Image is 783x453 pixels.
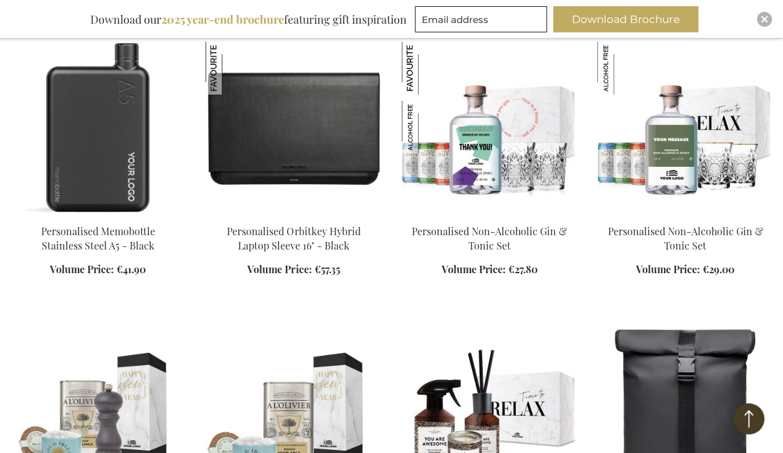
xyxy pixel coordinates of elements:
a: Volume Price: €41.90 [50,263,146,277]
img: Personalised Non-Alcoholic Gin & Tonic Set [597,42,650,95]
span: €29.00 [703,263,734,276]
span: €41.90 [116,263,146,276]
a: Personalised Orbitkey Hybrid Laptop Sleeve 16" - Black Personalised Orbitkey Hybrid Laptop Sleeve... [206,209,381,221]
button: Download Brochure [553,6,698,32]
a: Personalised Memobottle Stainless Steel A5 - Black [10,209,186,221]
div: Close [757,12,772,27]
img: Personalised Memobottle Stainless Steel A5 - Black [10,42,186,216]
a: Personalised Non-Alcoholic Gin & Tonic Set Personalised Non-Alcoholic Gin & Tonic Set Personalise... [402,209,577,221]
img: Personalised Orbitkey Hybrid Laptop Sleeve 16" - Black [206,42,259,95]
span: €57.35 [314,263,339,276]
form: marketing offers and promotions [415,6,551,36]
span: Volume Price: [636,263,700,276]
span: Volume Price: [247,263,311,276]
span: Volume Price: [50,263,114,276]
div: Download our featuring gift inspiration [85,6,412,32]
a: Volume Price: €57.35 [247,263,339,277]
a: Volume Price: €27.80 [442,263,538,277]
img: Personalised Non-Alcoholic Gin & Tonic Set [402,42,577,216]
a: Personalised Non-Alcoholic Gin & Tonic Set [412,225,567,252]
a: Personalised Non-Alcoholic Gin & Tonic Set Personalised Non-Alcoholic Gin & Tonic Set [597,209,773,221]
img: Personalised Non-Alcoholic Gin & Tonic Set [402,42,455,95]
b: 2025 year-end brochure [161,12,284,27]
input: Email address [415,6,547,32]
a: Personalised Orbitkey Hybrid Laptop Sleeve 16" - Black [227,225,360,252]
img: Close [761,16,768,23]
a: Personalised Memobottle Stainless Steel A5 - Black [41,225,155,252]
a: Personalised Non-Alcoholic Gin & Tonic Set [607,225,762,252]
a: Volume Price: €29.00 [636,263,734,277]
img: Personalised Non-Alcoholic Gin & Tonic Set [402,101,455,154]
img: Personalised Orbitkey Hybrid Laptop Sleeve 16" - Black [206,42,381,216]
span: €27.80 [508,263,538,276]
img: Personalised Non-Alcoholic Gin & Tonic Set [597,42,773,216]
span: Volume Price: [442,263,506,276]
